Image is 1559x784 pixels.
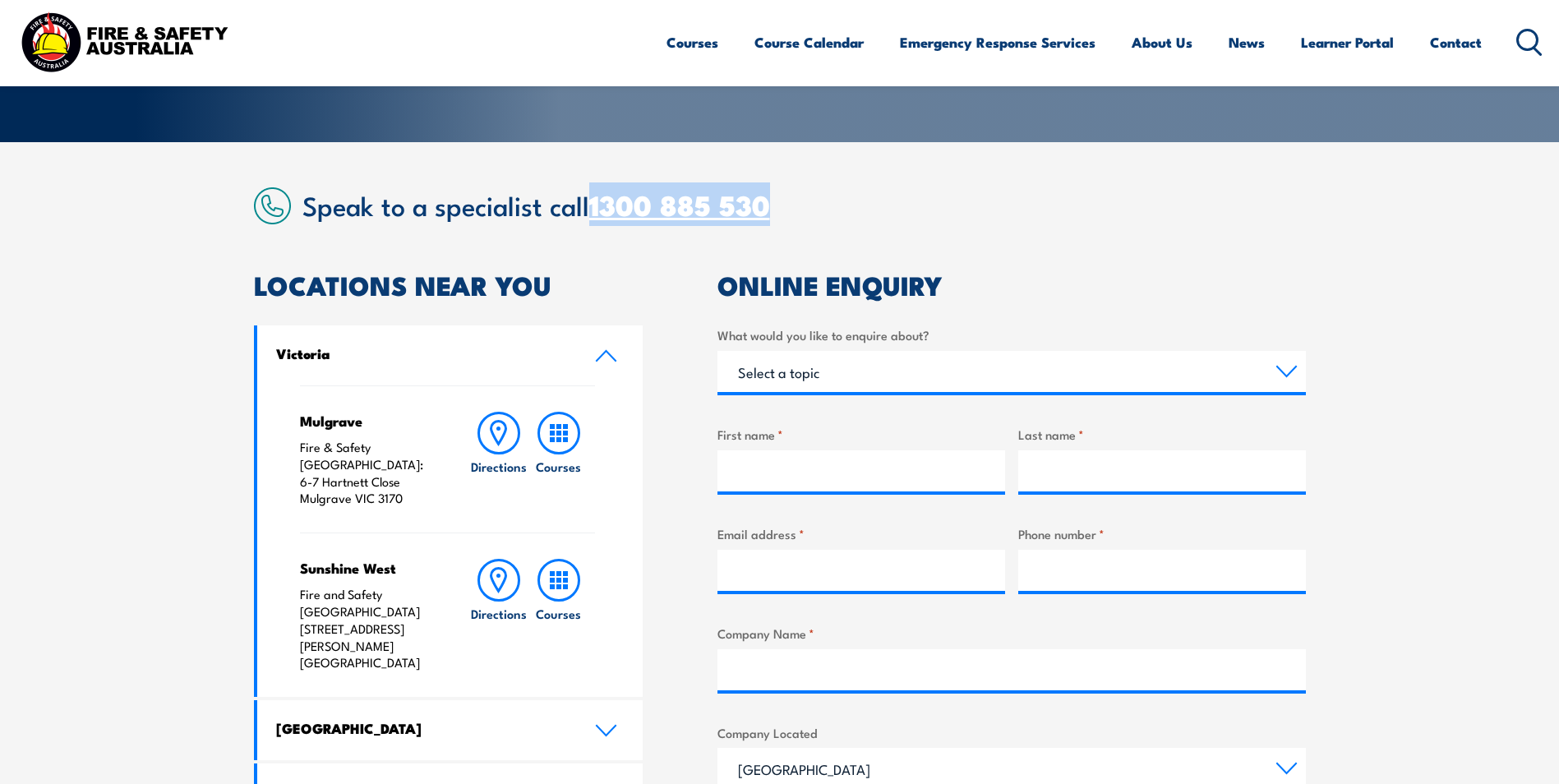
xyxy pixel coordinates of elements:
[469,559,528,671] a: Directions
[717,723,1306,742] label: Company Located
[1301,21,1394,64] a: Learner Portal
[536,458,581,475] h6: Courses
[717,524,1005,543] label: Email address
[276,719,570,737] h4: [GEOGRAPHIC_DATA]
[536,605,581,622] h6: Courses
[302,190,1306,219] h2: Speak to a specialist call
[1229,21,1265,64] a: News
[754,21,864,64] a: Course Calendar
[1430,21,1482,64] a: Contact
[717,325,1306,344] label: What would you like to enquire about?
[1018,524,1306,543] label: Phone number
[900,21,1095,64] a: Emergency Response Services
[300,439,437,507] p: Fire & Safety [GEOGRAPHIC_DATA]: 6-7 Hartnett Close Mulgrave VIC 3170
[471,605,527,622] h6: Directions
[471,458,527,475] h6: Directions
[254,273,643,296] h2: LOCATIONS NEAR YOU
[276,344,570,362] h4: Victoria
[717,425,1005,444] label: First name
[589,182,770,226] a: 1300 885 530
[1132,21,1192,64] a: About Us
[529,559,588,671] a: Courses
[257,325,643,385] a: Victoria
[717,273,1306,296] h2: ONLINE ENQUIRY
[300,586,437,671] p: Fire and Safety [GEOGRAPHIC_DATA] [STREET_ADDRESS][PERSON_NAME] [GEOGRAPHIC_DATA]
[1018,425,1306,444] label: Last name
[257,700,643,760] a: [GEOGRAPHIC_DATA]
[529,412,588,507] a: Courses
[300,559,437,577] h4: Sunshine West
[469,412,528,507] a: Directions
[666,21,718,64] a: Courses
[300,412,437,430] h4: Mulgrave
[717,624,1306,643] label: Company Name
